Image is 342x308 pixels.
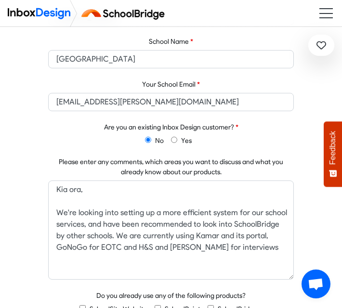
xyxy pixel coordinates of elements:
[145,137,151,143] input: No
[329,131,337,165] span: Feedback
[155,137,164,145] span: No
[302,269,330,298] div: Open chat
[80,4,171,23] img: schoolbridge logo
[48,154,294,180] label: Please enter any comments, which areas you want to discuss and what you already know about our pr...
[324,121,342,187] button: Feedback - Show survey
[104,119,238,136] label: Are you an existing Inbox Design customer?
[149,33,193,50] label: School Name
[181,137,192,145] span: Yes
[96,287,246,304] label: Do you already use any of the following products?
[171,137,177,143] input: Yes
[142,76,200,93] label: Your School Email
